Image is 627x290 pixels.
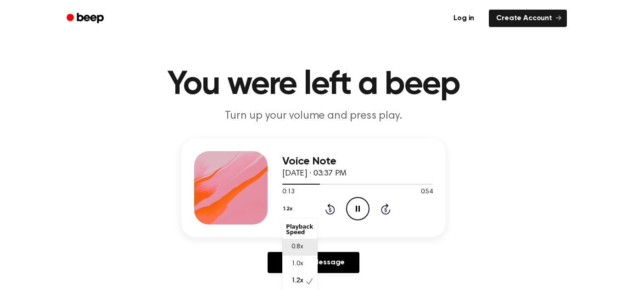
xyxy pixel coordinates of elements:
[291,276,303,286] span: 1.2x
[291,259,303,269] span: 1.0x
[282,220,318,239] div: Playback Speed
[291,242,303,252] span: 0.8x
[282,201,296,217] button: 1.2x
